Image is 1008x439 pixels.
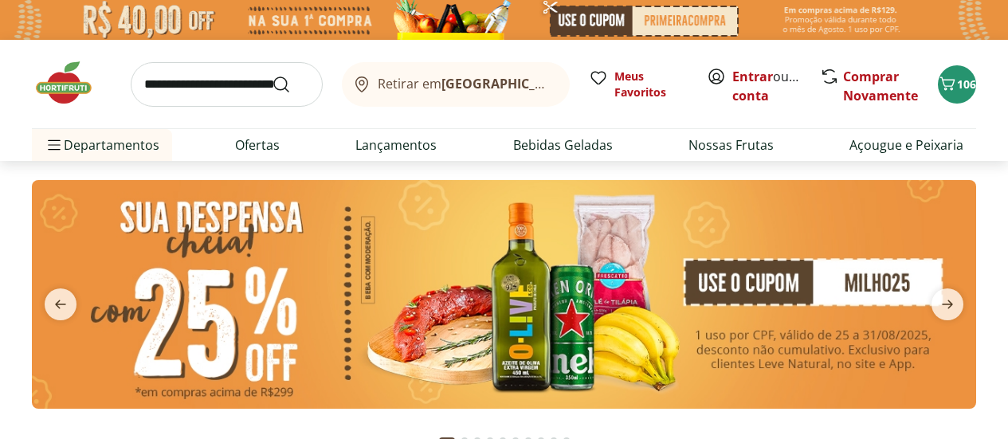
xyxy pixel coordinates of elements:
[272,75,310,94] button: Submit Search
[131,62,323,107] input: search
[513,135,613,155] a: Bebidas Geladas
[938,65,976,104] button: Carrinho
[45,126,159,164] span: Departamentos
[849,135,963,155] a: Açougue e Peixaria
[32,288,89,320] button: previous
[355,135,437,155] a: Lançamentos
[732,68,773,85] a: Entrar
[342,62,570,107] button: Retirar em[GEOGRAPHIC_DATA]/[GEOGRAPHIC_DATA]
[732,68,820,104] a: Criar conta
[235,135,280,155] a: Ofertas
[378,76,554,91] span: Retirar em
[957,76,976,92] span: 106
[919,288,976,320] button: next
[688,135,774,155] a: Nossas Frutas
[441,75,710,92] b: [GEOGRAPHIC_DATA]/[GEOGRAPHIC_DATA]
[614,69,688,100] span: Meus Favoritos
[843,68,918,104] a: Comprar Novamente
[589,69,688,100] a: Meus Favoritos
[32,59,112,107] img: Hortifruti
[45,126,64,164] button: Menu
[732,67,803,105] span: ou
[32,180,976,409] img: cupom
